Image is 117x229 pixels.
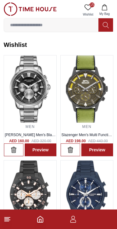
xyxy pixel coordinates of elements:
a: Preview [81,143,113,156]
a: Slazenger Men's Multi Function Green Dial Watch - SL.9.2217.2.03 [61,133,112,147]
span: Wishlist [80,12,96,17]
button: My Bag [96,2,113,18]
a: 15Wishlist [80,2,96,18]
img: ... [61,160,113,228]
span: My Bag [97,12,112,16]
a: MEN [26,125,35,129]
img: ... [4,160,56,228]
span: AED 440.00 [88,139,108,143]
h2: Wishlist [4,41,113,49]
a: Home [37,216,44,223]
img: ... [4,55,56,123]
span: 15 [90,2,94,7]
span: AED 320.00 [31,139,51,143]
a: Preview [25,143,56,156]
img: ... [4,2,57,16]
h4: AED 160.00 [9,139,29,143]
a: [PERSON_NAME] Men's Black Dial Multi Function Watch - LC08068.350 [5,133,55,147]
h4: AED 198.00 [66,139,86,143]
a: MEN [82,125,91,129]
img: ... [61,55,113,123]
